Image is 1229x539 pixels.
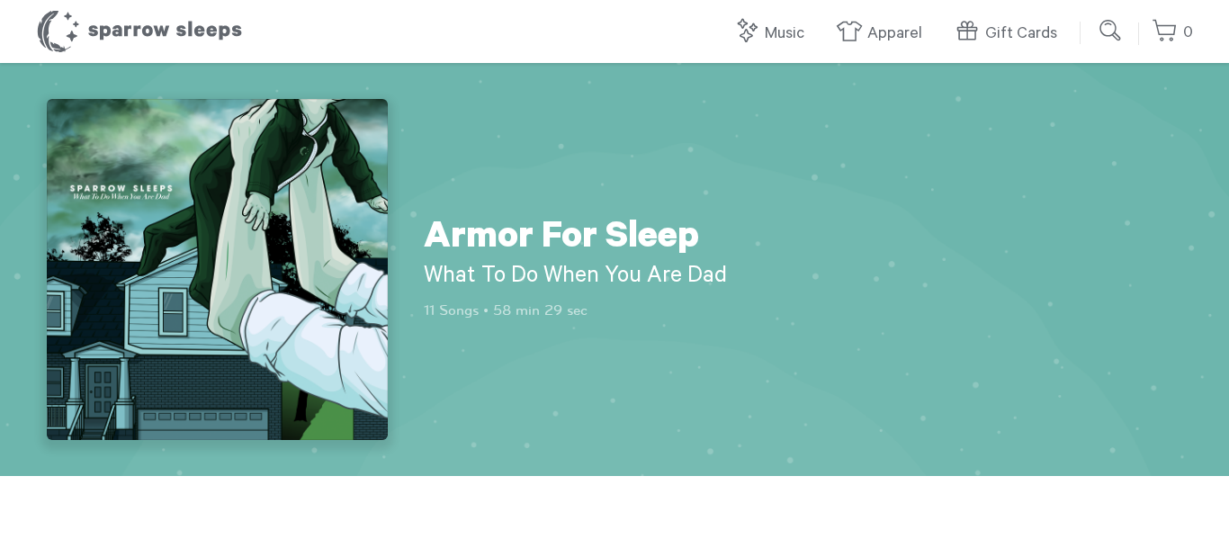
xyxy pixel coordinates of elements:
[836,14,931,53] a: Apparel
[1152,13,1193,52] a: 0
[36,9,243,54] h1: Sparrow Sleeps
[954,14,1066,53] a: Gift Cards
[424,263,748,293] h2: What To Do When You Are Dad
[424,218,748,263] h1: Armor For Sleep
[47,99,388,440] img: Armor For Sleep - What To Do When You Are Dad
[733,14,813,53] a: Music
[424,301,748,320] p: 11 Songs • 58 min 29 sec
[1093,13,1129,49] input: Submit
